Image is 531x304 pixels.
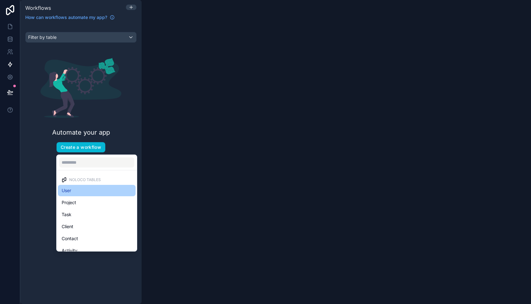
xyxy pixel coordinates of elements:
[62,187,71,194] span: User
[62,199,76,206] span: Project
[62,211,71,218] span: Task
[20,24,142,304] div: scrollable content
[62,235,78,242] span: Contact
[69,177,101,182] span: Noloco tables
[62,223,73,230] span: Client
[62,247,77,254] span: Activity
